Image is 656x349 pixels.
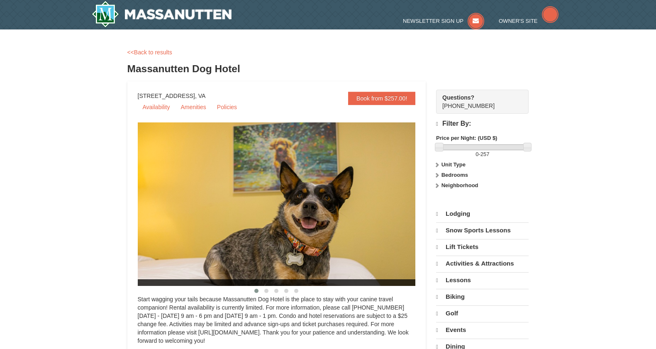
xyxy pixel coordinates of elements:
strong: Bedrooms [441,172,468,178]
a: Lift Tickets [436,239,529,255]
strong: Unit Type [441,161,466,168]
a: <<Back to results [127,49,172,56]
a: Owner's Site [499,18,558,24]
img: Massanutten Resort Logo [92,1,232,27]
a: Book from $257.00! [348,92,415,105]
strong: Questions? [442,94,474,101]
a: Availability [138,101,175,113]
strong: Price per Night: (USD $) [436,135,497,141]
a: Activities & Attractions [436,256,529,271]
span: [PHONE_NUMBER] [442,93,514,109]
a: Lodging [436,206,529,222]
span: Newsletter Sign Up [403,18,463,24]
span: 0 [476,151,478,157]
a: Lessons [436,272,529,288]
a: Events [436,322,529,338]
a: Biking [436,289,529,305]
a: Newsletter Sign Up [403,18,484,24]
a: Policies [212,101,242,113]
span: Owner's Site [499,18,538,24]
a: Golf [436,305,529,321]
a: Massanutten Resort [92,1,232,27]
a: Snow Sports Lessons [436,222,529,238]
h3: Massanutten Dog Hotel [127,61,529,77]
h4: Filter By: [436,120,529,128]
label: - [436,150,529,159]
a: Amenities [176,101,211,113]
img: 27428181-5-81c892a3.jpg [138,122,437,286]
strong: Neighborhood [441,182,478,188]
span: 257 [480,151,490,157]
